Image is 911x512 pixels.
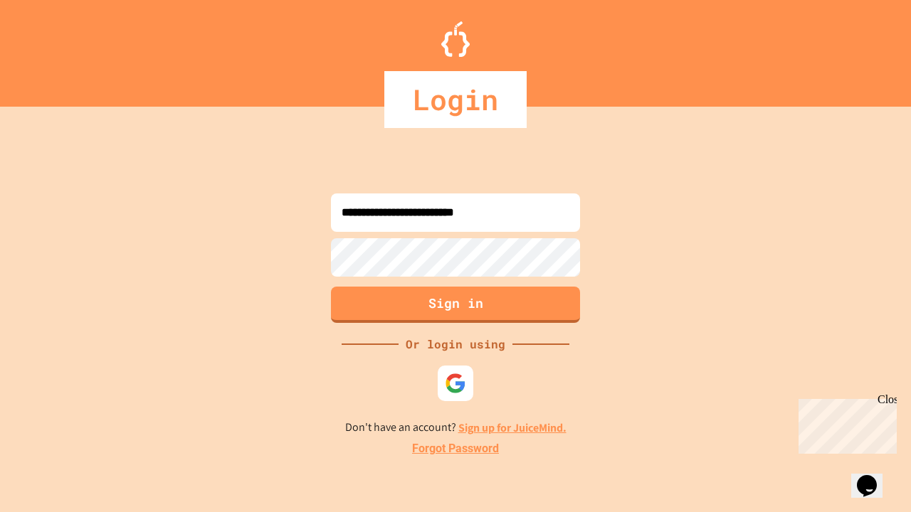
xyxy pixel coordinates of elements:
img: Logo.svg [441,21,470,57]
div: Login [384,71,527,128]
div: Chat with us now!Close [6,6,98,90]
iframe: chat widget [793,393,897,454]
iframe: chat widget [851,455,897,498]
a: Sign up for JuiceMind. [458,420,567,435]
div: Or login using [399,336,512,353]
p: Don't have an account? [345,419,567,437]
img: google-icon.svg [445,373,466,394]
a: Forgot Password [412,440,499,457]
button: Sign in [331,287,580,323]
